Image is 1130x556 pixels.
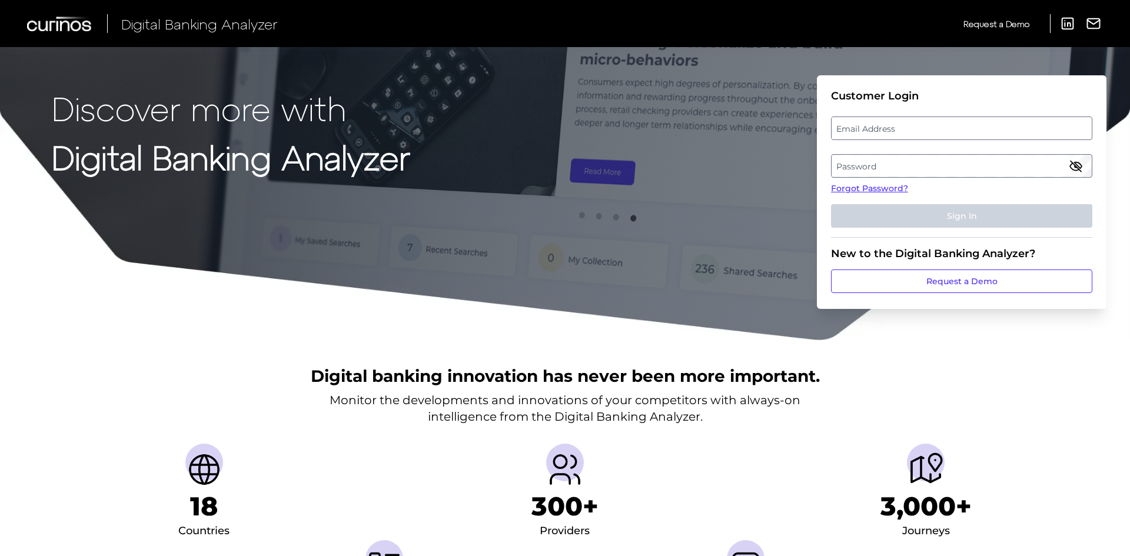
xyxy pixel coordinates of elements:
[902,522,950,541] div: Journeys
[831,247,1092,260] div: New to the Digital Banking Analyzer?
[52,89,410,126] p: Discover more with
[27,16,93,31] img: Curinos
[831,182,1092,195] a: Forgot Password?
[311,365,820,387] h2: Digital banking innovation has never been more important.
[907,451,945,488] img: Journeys
[531,491,599,522] h1: 300+
[190,491,218,522] h1: 18
[832,118,1091,139] label: Email Address
[121,15,278,32] span: Digital Banking Analyzer
[178,522,230,541] div: Countries
[546,451,584,488] img: Providers
[832,155,1091,177] label: Password
[831,269,1092,293] a: Request a Demo
[330,392,800,425] p: Monitor the developments and innovations of your competitors with always-on intelligence from the...
[963,14,1029,34] a: Request a Demo
[880,491,972,522] h1: 3,000+
[831,89,1092,102] div: Customer Login
[831,204,1092,228] button: Sign In
[52,137,410,177] strong: Digital Banking Analyzer
[963,19,1029,29] span: Request a Demo
[540,522,590,541] div: Providers
[185,451,223,488] img: Countries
